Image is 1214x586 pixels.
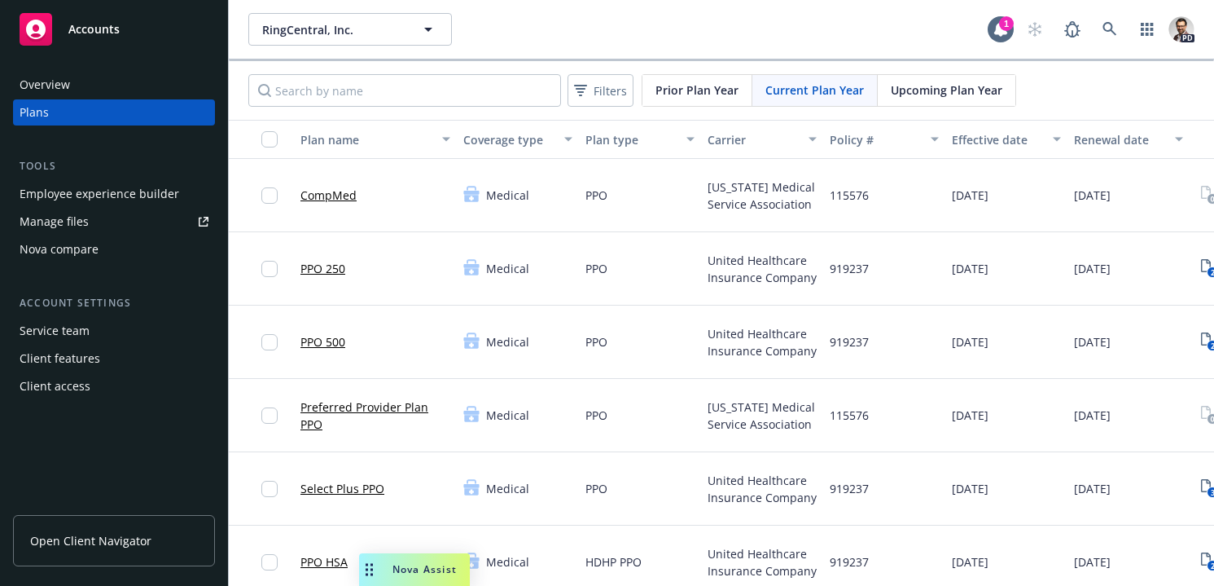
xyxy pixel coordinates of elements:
span: PPO [585,187,607,204]
button: Plan name [294,120,457,159]
span: [DATE] [952,553,988,571]
a: Manage files [13,209,215,235]
a: Search [1093,13,1126,46]
span: Medical [486,407,529,424]
span: United Healthcare Insurance Company [708,252,817,286]
a: Client features [13,346,215,372]
span: 115576 [830,407,869,424]
span: Medical [486,480,529,497]
a: Report a Bug [1056,13,1089,46]
input: Toggle Row Selected [261,408,278,424]
input: Select all [261,131,278,148]
span: Nova Assist [392,562,457,576]
a: PPO 500 [300,333,345,350]
button: Effective date [945,120,1067,159]
span: 115576 [830,187,869,204]
div: Tools [13,158,215,174]
span: PPO [585,480,607,497]
a: PPO 250 [300,260,345,277]
span: PPO [585,333,607,350]
span: Prior Plan Year [655,82,738,99]
button: Renewal date [1067,120,1190,159]
span: [DATE] [952,187,988,204]
span: [DATE] [1074,553,1111,571]
span: Medical [486,187,529,204]
a: PPO HSA [300,553,348,571]
div: Drag to move [359,553,379,586]
span: HDHP PPO [585,553,642,571]
div: Account settings [13,295,215,311]
div: Renewal date [1074,131,1165,148]
a: Client access [13,373,215,399]
a: Start snowing [1019,13,1051,46]
a: Accounts [13,7,215,52]
div: Coverage type [463,131,554,148]
span: [DATE] [952,333,988,350]
div: Nova compare [20,236,99,262]
span: Open Client Navigator [30,532,151,549]
span: United Healthcare Insurance Company [708,472,817,506]
span: Current Plan Year [765,82,864,99]
span: 919237 [830,333,869,350]
div: Policy # [830,131,921,148]
div: Client features [20,346,100,372]
div: 1 [999,16,1014,31]
text: 2 [1210,561,1214,571]
a: Employee experience builder [13,181,215,207]
span: [DATE] [952,260,988,277]
span: RingCentral, Inc. [262,21,403,38]
span: [DATE] [1074,480,1111,497]
button: Policy # [823,120,945,159]
input: Search by name [248,74,561,107]
span: Filters [594,82,627,99]
div: Employee experience builder [20,181,179,207]
span: PPO [585,407,607,424]
div: Plans [20,99,49,126]
span: Medical [486,553,529,571]
span: PPO [585,260,607,277]
span: Upcoming Plan Year [891,82,1002,99]
span: [DATE] [952,407,988,424]
button: Filters [568,74,633,107]
div: Effective date [952,131,1043,148]
div: Service team [20,318,90,344]
span: [DATE] [1074,187,1111,204]
a: Nova compare [13,236,215,262]
span: United Healthcare Insurance Company [708,325,817,359]
span: 919237 [830,553,869,571]
button: Nova Assist [359,553,470,586]
span: Medical [486,260,529,277]
input: Toggle Row Selected [261,187,278,204]
div: Carrier [708,131,799,148]
text: 2 [1210,267,1214,278]
div: Overview [20,72,70,98]
span: 919237 [830,260,869,277]
input: Toggle Row Selected [261,554,278,571]
span: [DATE] [1074,333,1111,350]
span: [DATE] [952,480,988,497]
span: [DATE] [1074,260,1111,277]
button: RingCentral, Inc. [248,13,452,46]
text: 3 [1210,487,1214,498]
a: CompMed [300,187,357,204]
input: Toggle Row Selected [261,481,278,497]
input: Toggle Row Selected [261,261,278,277]
span: United Healthcare Insurance Company [708,545,817,579]
span: 919237 [830,480,869,497]
a: Service team [13,318,215,344]
span: Medical [486,333,529,350]
div: Plan name [300,131,432,148]
a: Overview [13,72,215,98]
text: 2 [1210,341,1214,351]
div: Plan type [585,131,677,148]
span: Accounts [68,23,120,36]
span: [US_STATE] Medical Service Association [708,399,817,433]
span: [US_STATE] Medical Service Association [708,178,817,213]
a: Preferred Provider Plan PPO [300,399,450,433]
img: photo [1168,16,1194,42]
span: Filters [571,79,630,103]
a: Switch app [1131,13,1164,46]
button: Carrier [701,120,823,159]
a: Select Plus PPO [300,480,384,497]
span: [DATE] [1074,407,1111,424]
